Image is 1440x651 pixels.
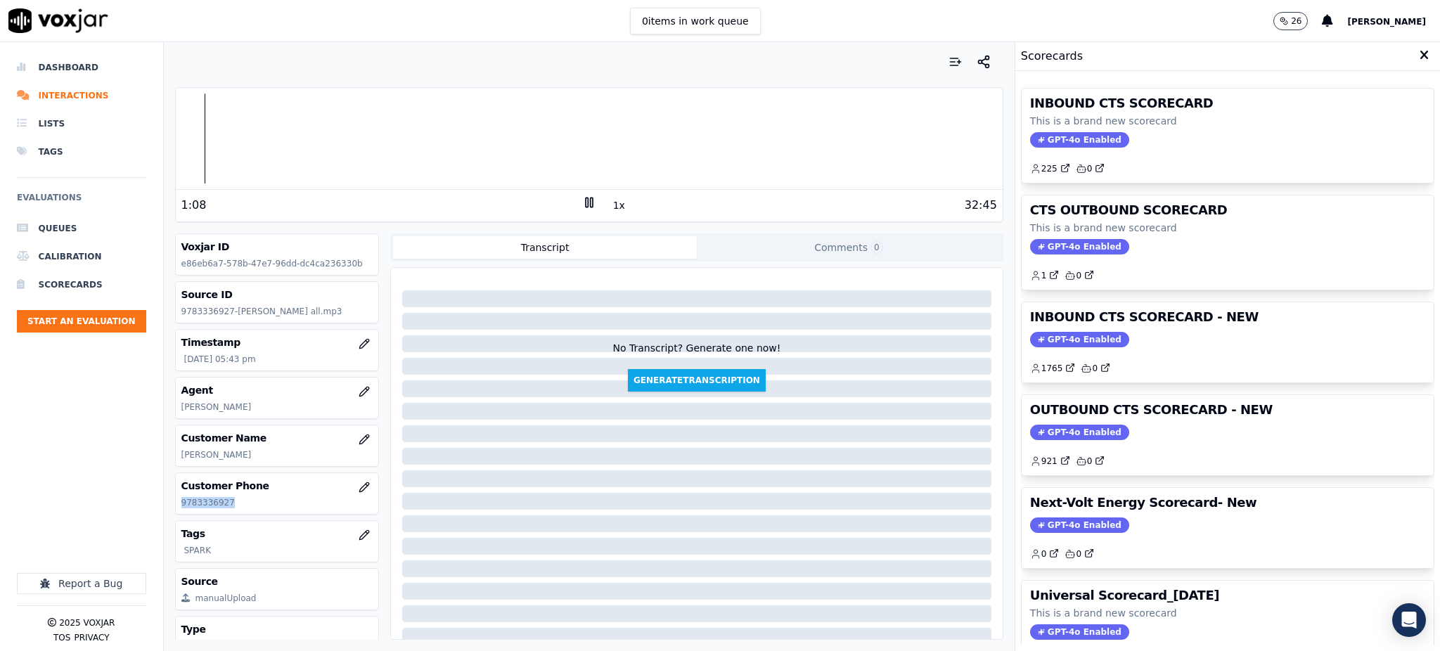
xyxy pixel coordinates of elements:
button: 1x [610,195,628,215]
p: 9783336927-[PERSON_NAME] all.mp3 [181,306,373,317]
a: 0 [1065,548,1094,560]
p: 2025 Voxjar [59,617,115,629]
h3: Timestamp [181,335,373,349]
button: Start an Evaluation [17,310,146,333]
p: This is a brand new scorecard [1030,221,1425,235]
p: 9783336927 [181,497,373,508]
a: Scorecards [17,271,146,299]
p: [PERSON_NAME] [181,401,373,413]
span: GPT-4o Enabled [1030,624,1129,640]
a: Calibration [17,243,146,271]
p: [DATE] 05:43 pm [184,354,373,365]
p: This is a brand new scorecard [1030,606,1425,620]
div: No Transcript? Generate one now! [612,341,780,369]
h3: Universal Scorecard_[DATE] [1030,589,1425,602]
span: GPT-4o Enabled [1030,239,1129,254]
span: GPT-4o Enabled [1030,425,1129,440]
p: This is a brand new scorecard [1030,114,1425,128]
div: 32:45 [965,197,997,214]
h3: Source ID [181,288,373,302]
h3: INBOUND CTS SCORECARD [1030,97,1425,110]
span: GPT-4o Enabled [1030,132,1129,148]
h3: Customer Name [181,431,373,445]
button: 225 [1030,163,1076,174]
button: [PERSON_NAME] [1347,13,1440,30]
button: 1 [1030,270,1065,281]
button: 0 [1030,548,1065,560]
button: Privacy [74,632,109,643]
button: 1765 [1030,363,1081,374]
button: 26 [1273,12,1308,30]
a: 225 [1030,163,1070,174]
a: Interactions [17,82,146,110]
h3: OUTBOUND CTS SCORECARD - NEW [1030,404,1425,416]
h3: INBOUND CTS SCORECARD - NEW [1030,311,1425,323]
span: [PERSON_NAME] [1347,17,1426,27]
a: Lists [17,110,146,138]
h3: Tags [181,527,373,541]
button: 0items in work queue [630,8,761,34]
button: TOS [53,632,70,643]
p: [PERSON_NAME] [181,449,373,460]
span: GPT-4o Enabled [1030,517,1129,533]
a: Dashboard [17,53,146,82]
a: 921 [1030,456,1070,467]
button: Transcript [393,236,697,259]
button: 921 [1030,456,1076,467]
a: 0 [1030,548,1060,560]
a: 0 [1065,270,1094,281]
h3: CTS OUTBOUND SCORECARD [1030,204,1425,217]
h3: Voxjar ID [181,240,373,254]
button: GenerateTranscription [628,369,766,392]
button: Comments [697,236,1001,259]
h3: Next-Volt Energy Scorecard- New [1030,496,1425,509]
a: 0 [1076,456,1105,467]
a: Tags [17,138,146,166]
img: voxjar logo [8,8,108,33]
a: 1765 [1030,363,1076,374]
a: 1 [1030,270,1060,281]
h3: Agent [181,383,373,397]
div: manualUpload [195,593,257,604]
div: Scorecards [1015,42,1440,71]
span: 0 [870,241,883,254]
h3: Source [181,574,373,588]
p: SPARK [184,545,373,556]
button: Report a Bug [17,573,146,594]
h3: Type [181,622,373,636]
div: 1:08 [181,197,207,214]
h3: Customer Phone [181,479,373,493]
p: e86eb6a7-578b-47e7-96dd-dc4ca236330b [181,258,373,269]
a: Queues [17,214,146,243]
p: 26 [1291,15,1301,27]
span: GPT-4o Enabled [1030,332,1129,347]
button: 26 [1273,12,1322,30]
a: 0 [1076,163,1105,174]
h6: Evaluations [17,189,146,214]
a: 0 [1081,363,1110,374]
div: Open Intercom Messenger [1392,603,1426,637]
